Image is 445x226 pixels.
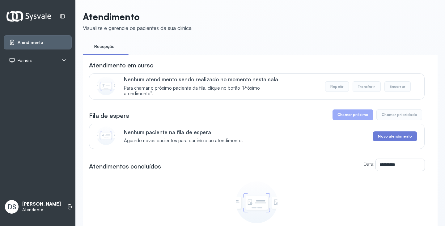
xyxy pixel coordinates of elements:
p: Atendente [22,207,61,212]
span: Aguarde novos pacientes para dar início ao atendimento. [124,138,243,144]
button: Chamar próximo [333,109,373,120]
span: Atendimento [18,40,43,45]
img: Logotipo do estabelecimento [6,11,51,21]
p: Nenhum paciente na fila de espera [124,129,243,135]
h3: Atendimentos concluídos [89,162,161,171]
p: Nenhum atendimento sendo realizado no momento nesta sala [124,76,287,83]
label: Data: [364,161,375,167]
span: Painéis [18,58,32,63]
h3: Atendimento em curso [89,61,154,70]
button: Transferir [353,81,381,92]
a: Recepção [83,41,126,52]
img: Imagem de empty state [236,181,278,223]
span: Para chamar o próximo paciente da fila, clique no botão “Próximo atendimento”. [124,85,287,97]
img: Imagem de CalloutCard [97,126,115,145]
button: Novo atendimento [373,131,417,141]
button: Chamar prioridade [376,109,422,120]
p: Atendimento [83,11,192,22]
div: Visualize e gerencie os pacientes da sua clínica [83,25,192,31]
h3: Fila de espera [89,111,129,120]
button: Encerrar [384,81,411,92]
p: [PERSON_NAME] [22,201,61,207]
a: Atendimento [9,39,66,45]
button: Repetir [325,81,349,92]
img: Imagem de CalloutCard [97,77,115,95]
